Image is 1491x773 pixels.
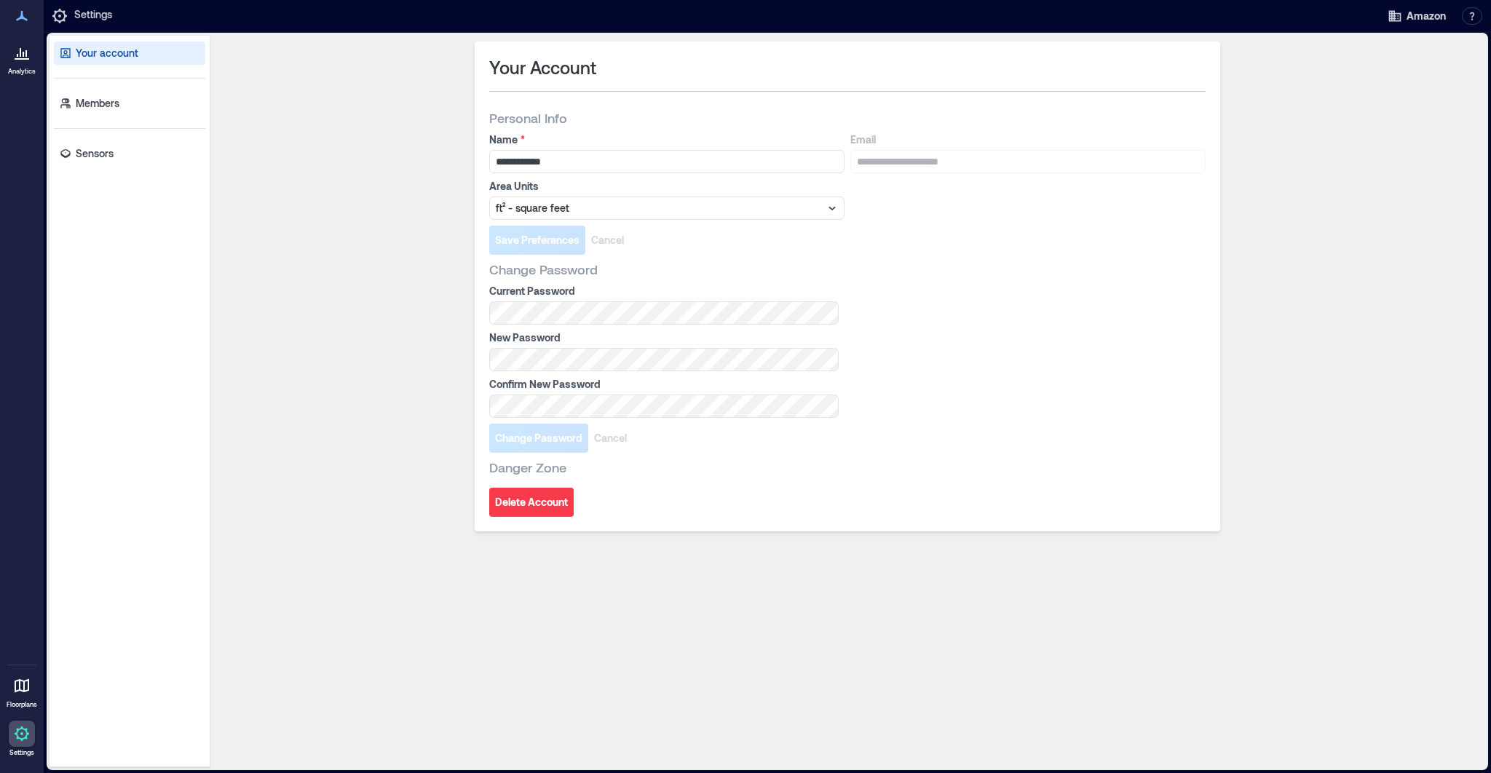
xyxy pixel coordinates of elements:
[2,668,41,713] a: Floorplans
[588,424,633,453] button: Cancel
[4,716,39,761] a: Settings
[7,700,37,709] p: Floorplans
[489,488,574,517] button: Delete Account
[76,146,114,161] p: Sensors
[489,226,585,255] button: Save Preferences
[76,46,138,60] p: Your account
[594,431,627,445] span: Cancel
[495,233,580,247] span: Save Preferences
[489,179,842,194] label: Area Units
[489,56,596,79] span: Your Account
[495,431,582,445] span: Change Password
[8,67,36,76] p: Analytics
[9,748,34,757] p: Settings
[489,330,836,345] label: New Password
[489,109,567,127] span: Personal Info
[54,142,205,165] a: Sensors
[850,132,1203,147] label: Email
[1407,9,1446,23] span: Amazon
[489,284,836,298] label: Current Password
[1383,4,1450,28] button: Amazon
[489,132,842,147] label: Name
[489,377,836,392] label: Confirm New Password
[591,233,624,247] span: Cancel
[489,424,588,453] button: Change Password
[585,226,630,255] button: Cancel
[74,7,112,25] p: Settings
[54,92,205,115] a: Members
[495,495,568,510] span: Delete Account
[489,261,598,278] span: Change Password
[489,459,566,476] span: Danger Zone
[76,96,119,111] p: Members
[4,35,40,80] a: Analytics
[54,41,205,65] a: Your account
